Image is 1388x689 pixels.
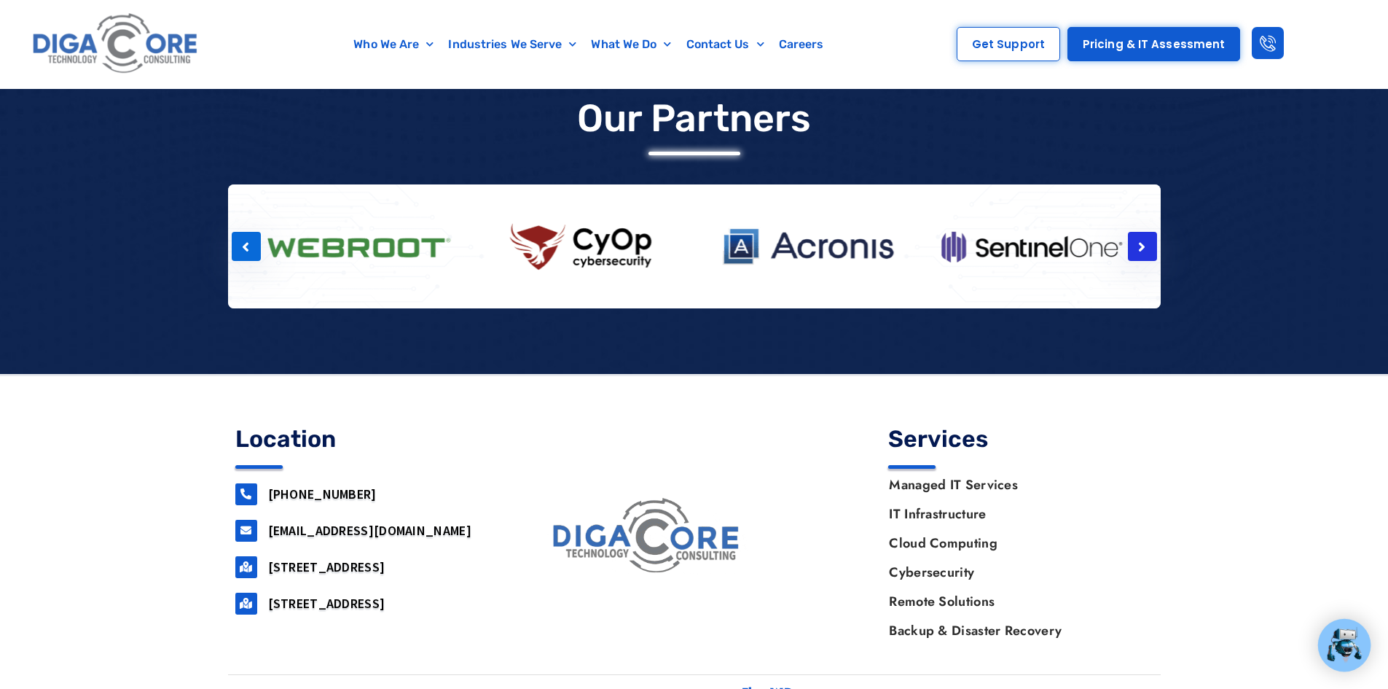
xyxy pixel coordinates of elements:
[772,28,831,61] a: Careers
[874,529,1153,558] a: Cloud Computing
[273,28,905,61] nav: Menu
[874,470,1153,499] a: Managed IT Services
[874,587,1153,616] a: Remote Solutions
[235,593,257,615] a: 2917 Penn Forest Blvd, Roanoke, VA 24018
[268,558,385,575] a: [STREET_ADDRESS]
[972,39,1045,50] span: Get Support
[441,28,584,61] a: Industries We Serve
[888,427,1153,451] h4: Services
[235,556,257,578] a: 160 airport road, Suite 201, Lakewood, NJ, 08701
[957,27,1060,61] a: Get Support
[874,499,1153,529] a: IT Infrastructure
[235,483,257,505] a: 732-646-5725
[577,96,811,141] p: Our Partners
[874,616,1153,645] a: Backup & Disaster Recovery
[1067,27,1240,61] a: Pricing & IT Assessment
[235,427,501,451] h4: Location
[1083,39,1225,50] span: Pricing & IT Assessment
[934,222,1129,270] img: Sentinel One Logo
[235,520,257,542] a: support@digacore.com
[874,558,1153,587] a: Cybersecurity
[268,595,385,612] a: [STREET_ADDRESS]
[268,522,471,539] a: [EMAIL_ADDRESS][DOMAIN_NAME]
[28,7,203,81] img: Digacore logo 1
[268,486,377,502] a: [PHONE_NUMBER]
[547,492,748,580] img: digacore logo
[710,222,905,270] img: Acronis Logo
[261,222,456,270] img: webroot logo
[584,28,678,61] a: What We Do
[346,28,441,61] a: Who We Are
[679,28,772,61] a: Contact Us
[874,470,1153,645] nav: Menu
[485,210,681,282] img: CyOp Cybersecurity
